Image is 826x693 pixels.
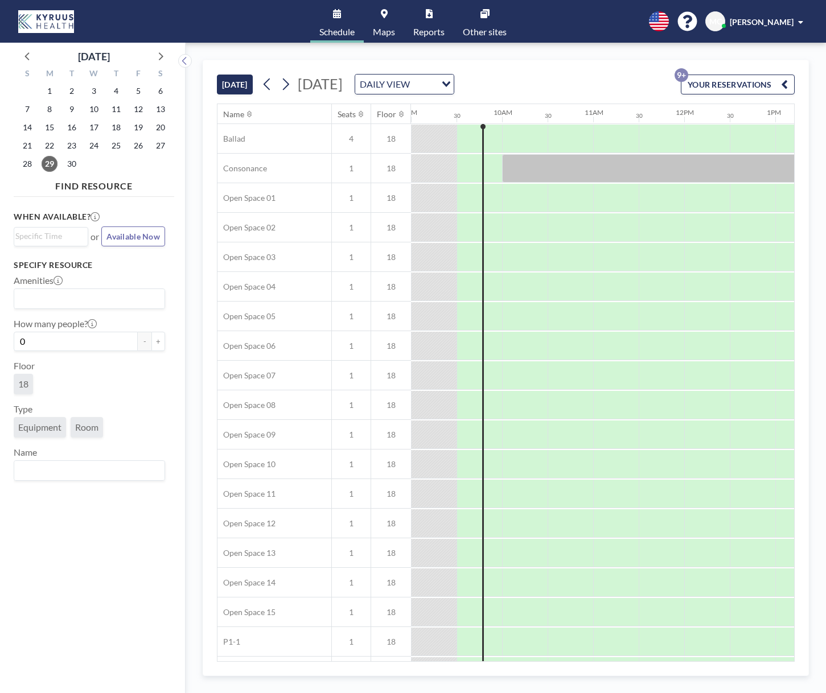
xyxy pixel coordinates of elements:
[371,341,411,351] span: 18
[61,67,83,82] div: T
[86,138,102,154] span: Wednesday, September 24, 2025
[14,228,88,245] div: Search for option
[217,252,276,262] span: Open Space 03
[18,378,28,389] span: 18
[545,112,552,119] div: 30
[108,138,124,154] span: Thursday, September 25, 2025
[14,318,97,329] label: How many people?
[217,518,276,529] span: Open Space 12
[18,10,74,33] img: organization-logo
[332,489,371,499] span: 1
[371,134,411,144] span: 18
[217,75,253,94] button: [DATE]
[332,222,371,233] span: 1
[42,138,57,154] span: Monday, September 22, 2025
[217,282,276,292] span: Open Space 04
[19,101,35,117] span: Sunday, September 7, 2025
[636,112,643,119] div: 30
[332,282,371,292] span: 1
[463,27,507,36] span: Other sites
[332,518,371,529] span: 1
[42,156,57,172] span: Monday, September 29, 2025
[151,332,165,351] button: +
[371,222,411,233] span: 18
[357,77,412,92] span: DAILY VIEW
[217,341,276,351] span: Open Space 06
[217,134,245,144] span: Ballad
[138,332,151,351] button: -
[83,67,105,82] div: W
[355,75,454,94] div: Search for option
[730,17,794,27] span: [PERSON_NAME]
[371,311,411,321] span: 18
[18,422,61,432] span: Equipment
[217,637,240,647] span: P1-1
[371,430,411,440] span: 18
[332,400,371,410] span: 1
[153,83,169,99] span: Saturday, September 6, 2025
[153,101,169,117] span: Saturday, September 13, 2025
[371,637,411,647] span: 18
[371,577,411,588] span: 18
[64,101,80,117] span: Tuesday, September 9, 2025
[217,607,276,617] span: Open Space 15
[371,518,411,529] span: 18
[371,370,411,381] span: 18
[332,607,371,617] span: 1
[64,83,80,99] span: Tuesday, September 2, 2025
[14,176,174,192] h4: FIND RESOURCE
[106,232,160,241] span: Available Now
[332,163,371,174] span: 1
[86,119,102,135] span: Wednesday, September 17, 2025
[153,119,169,135] span: Saturday, September 20, 2025
[332,193,371,203] span: 1
[319,27,355,36] span: Schedule
[105,67,127,82] div: T
[709,16,722,27] span: MC
[371,459,411,469] span: 18
[108,119,124,135] span: Thursday, September 18, 2025
[454,112,461,119] div: 30
[413,27,445,36] span: Reports
[767,108,781,117] div: 1PM
[86,83,102,99] span: Wednesday, September 3, 2025
[217,311,276,321] span: Open Space 05
[676,108,694,117] div: 12PM
[14,289,165,308] div: Search for option
[332,341,371,351] span: 1
[14,461,165,480] div: Search for option
[42,119,57,135] span: Monday, September 15, 2025
[217,370,276,381] span: Open Space 07
[332,637,371,647] span: 1
[371,548,411,558] span: 18
[64,138,80,154] span: Tuesday, September 23, 2025
[371,282,411,292] span: 18
[101,226,165,246] button: Available Now
[42,101,57,117] span: Monday, September 8, 2025
[108,101,124,117] span: Thursday, September 11, 2025
[64,119,80,135] span: Tuesday, September 16, 2025
[371,252,411,262] span: 18
[19,138,35,154] span: Sunday, September 21, 2025
[127,67,149,82] div: F
[153,138,169,154] span: Saturday, September 27, 2025
[91,231,99,242] span: or
[332,548,371,558] span: 1
[371,163,411,174] span: 18
[338,109,356,119] div: Seats
[371,400,411,410] span: 18
[332,311,371,321] span: 1
[15,291,158,306] input: Search for option
[64,156,80,172] span: Tuesday, September 30, 2025
[14,275,63,286] label: Amenities
[371,193,411,203] span: 18
[217,548,276,558] span: Open Space 13
[217,193,276,203] span: Open Space 01
[217,400,276,410] span: Open Space 08
[373,27,395,36] span: Maps
[42,83,57,99] span: Monday, September 1, 2025
[585,108,603,117] div: 11AM
[727,112,734,119] div: 30
[130,83,146,99] span: Friday, September 5, 2025
[14,447,37,458] label: Name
